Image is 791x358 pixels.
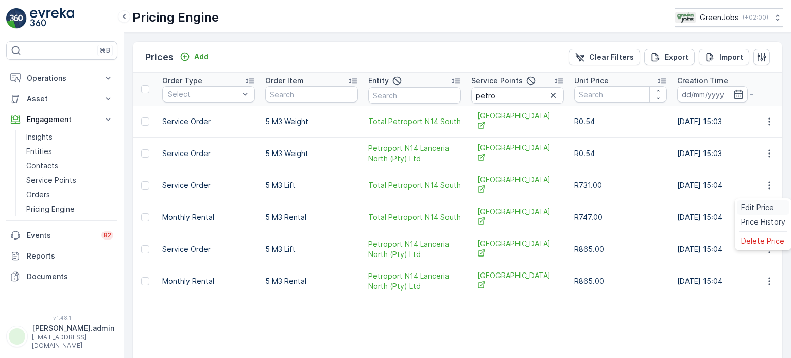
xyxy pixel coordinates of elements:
[26,132,53,142] p: Insights
[265,86,358,103] input: Search
[22,130,117,144] a: Insights
[141,245,149,253] div: Toggle Row Selected
[27,114,97,125] p: Engagement
[675,8,783,27] button: GreenJobs(+02:00)
[574,213,603,221] span: R747.00
[162,76,202,86] p: Order Type
[176,50,213,63] button: Add
[6,8,27,29] img: logo
[260,233,363,265] td: 5 M3 Lift
[260,201,363,233] td: 5 M3 Rental
[27,230,95,241] p: Events
[477,175,558,196] a: Petroport N14 South
[368,116,461,127] a: Total Petroport N14 South
[477,175,558,196] span: [GEOGRAPHIC_DATA]
[26,204,75,214] p: Pricing Engine
[574,86,667,103] input: Search
[100,46,110,55] p: ⌘B
[141,213,149,221] div: Toggle Row Selected
[157,169,260,201] td: Service Order
[260,169,363,201] td: 5 M3 Lift
[26,146,52,157] p: Entities
[677,86,748,103] input: dd/mm/yyyy
[368,76,389,86] p: Entity
[22,159,117,173] a: Contacts
[157,106,260,138] td: Service Order
[6,68,117,89] button: Operations
[6,246,117,266] a: Reports
[22,202,117,216] a: Pricing Engine
[141,117,149,126] div: Toggle Row Selected
[368,180,461,191] a: Total Petroport N14 South
[368,239,461,260] a: Petroport N14 Lanceria North (Pty) Ltd
[132,9,219,26] p: Pricing Engine
[700,12,738,23] p: GreenJobs
[26,161,58,171] p: Contacts
[22,173,117,187] a: Service Points
[6,315,117,321] span: v 1.48.1
[477,143,558,164] span: [GEOGRAPHIC_DATA]
[574,117,595,126] span: R0.54
[157,233,260,265] td: Service Order
[141,181,149,190] div: Toggle Row Selected
[141,277,149,285] div: Toggle Row Selected
[260,106,363,138] td: 5 M3 Weight
[6,266,117,287] a: Documents
[32,323,114,333] p: [PERSON_NAME].admin
[477,238,558,260] span: [GEOGRAPHIC_DATA]
[32,333,114,350] p: [EMAIL_ADDRESS][DOMAIN_NAME]
[477,111,558,132] a: Petroport N14 South
[719,52,743,62] p: Import
[477,270,558,292] span: [GEOGRAPHIC_DATA]
[260,138,363,169] td: 5 M3 Weight
[574,149,595,158] span: R0.54
[157,201,260,233] td: Monthly Rental
[677,76,728,86] p: Creation Time
[574,277,604,285] span: R865.00
[22,187,117,202] a: Orders
[477,207,558,228] span: [GEOGRAPHIC_DATA]
[477,143,558,164] a: Petroport N14 North
[157,265,260,297] td: Monthly Rental
[6,323,117,350] button: LL[PERSON_NAME].admin[EMAIL_ADDRESS][DOMAIN_NAME]
[574,181,602,190] span: R731.00
[265,76,304,86] p: Order Item
[168,89,239,99] p: Select
[368,143,461,164] a: Petroport N14 Lanceria North (Pty) Ltd
[750,88,753,100] p: -
[145,50,174,64] p: Prices
[6,109,117,130] button: Engagement
[574,245,604,253] span: R865.00
[26,175,76,185] p: Service Points
[644,49,695,65] button: Export
[665,52,689,62] p: Export
[471,76,523,86] p: Service Points
[368,87,461,104] input: Search
[477,238,558,260] a: Petroport N14 North
[699,49,749,65] button: Import
[569,49,640,65] button: Clear Filters
[477,207,558,228] a: Petroport N14 South
[477,111,558,132] span: [GEOGRAPHIC_DATA]
[27,271,113,282] p: Documents
[368,271,461,292] a: Petroport N14 Lanceria North (Pty) Ltd
[574,76,609,86] p: Unit Price
[471,87,564,104] input: Search
[9,328,25,345] div: LL
[741,236,784,246] span: Delete Price
[157,138,260,169] td: Service Order
[260,265,363,297] td: 5 M3 Rental
[141,149,149,158] div: Toggle Row Selected
[368,212,461,223] a: Total Petroport N14 South
[675,12,696,23] img: Green_Jobs_Logo.png
[30,8,74,29] img: logo_light-DOdMpM7g.png
[477,270,558,292] a: Petroport N14 North
[741,202,774,213] span: Edit Price
[26,190,50,200] p: Orders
